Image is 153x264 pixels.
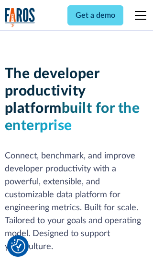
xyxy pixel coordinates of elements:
[5,8,35,27] a: home
[5,101,140,133] span: built for the enterprise
[5,65,149,134] h1: The developer productivity platform
[129,4,148,27] div: menu
[67,5,123,25] a: Get a demo
[11,239,25,253] img: Revisit consent button
[11,239,25,253] button: Cookie Settings
[5,150,149,253] p: Connect, benchmark, and improve developer productivity with a powerful, extensible, and customiza...
[5,8,35,27] img: Logo of the analytics and reporting company Faros.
